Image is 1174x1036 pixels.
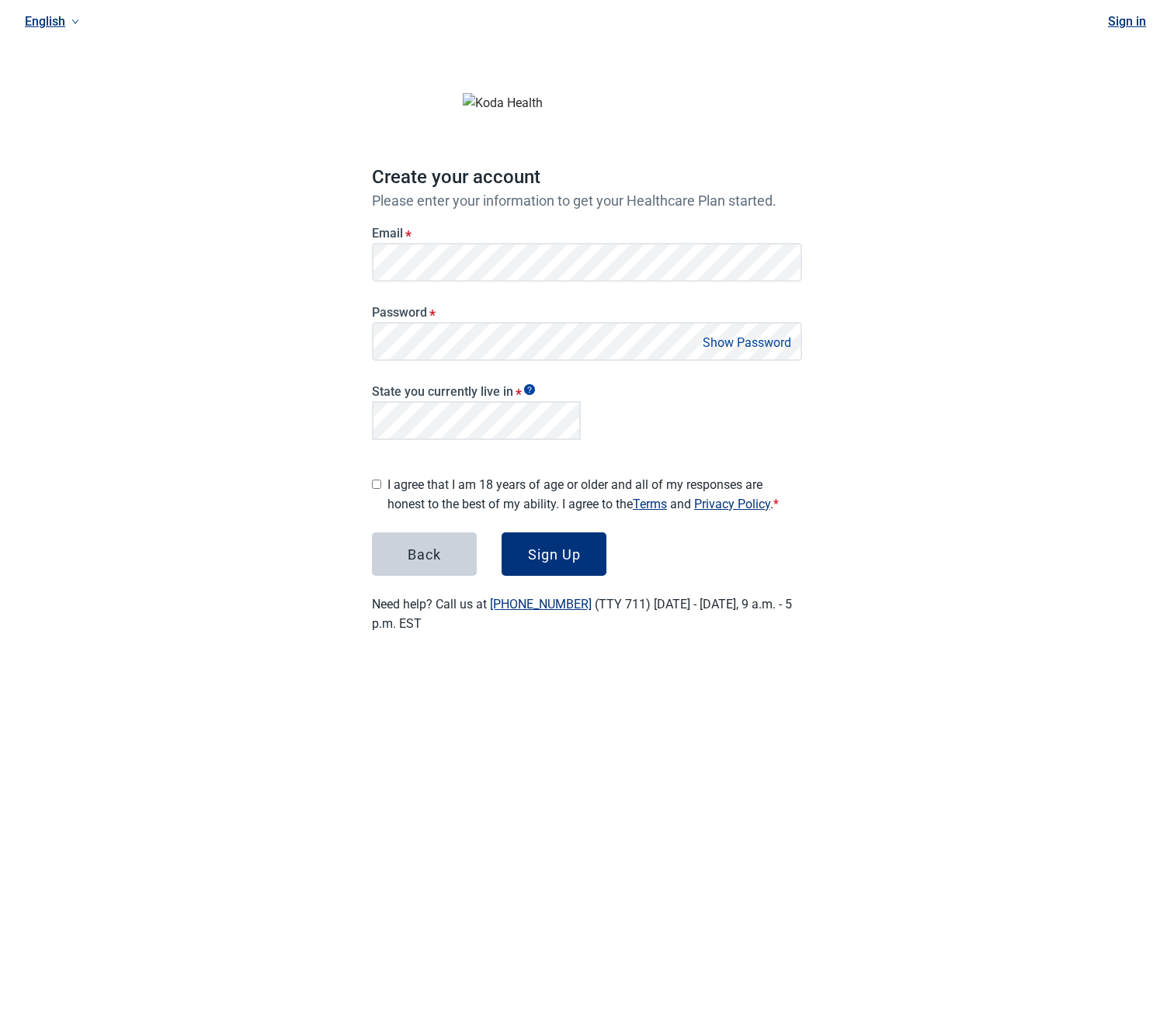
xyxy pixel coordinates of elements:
label: I agree that I am 18 years of age or older and all of my responses are honest to the best of my a... [387,475,802,514]
a: [PHONE_NUMBER] [490,597,592,612]
span: Show tooltip [524,384,535,395]
a: Terms [633,497,667,511]
main: Main content [335,25,839,670]
h1: Create your account [372,163,802,192]
span: down [71,18,79,26]
button: Back [372,532,477,576]
label: Password [372,305,802,320]
button: Show Password [698,332,796,353]
span: Required field [773,497,779,511]
a: Privacy Policy [694,497,770,511]
label: State you currently live in [372,384,581,399]
div: Back [408,546,441,562]
label: Email [372,226,802,241]
a: Sign in [1108,14,1146,29]
button: Sign Up [502,532,606,576]
p: Please enter your information to get your Healthcare Plan started. [372,192,802,209]
img: Koda Health [463,93,711,113]
label: Need help? Call us at (TTY 711) [DATE] - [DATE], 9 a.m. - 5 p.m. EST [372,597,792,631]
div: Sign Up [528,546,581,562]
a: Current language: English [19,9,85,34]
